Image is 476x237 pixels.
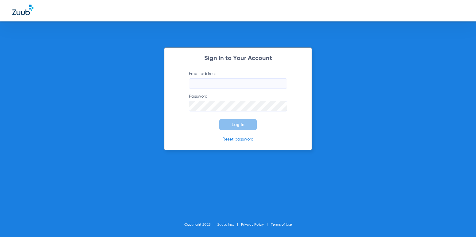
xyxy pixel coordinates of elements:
button: Log In [219,119,257,130]
input: Password [189,101,287,111]
input: Email address [189,78,287,89]
li: Copyright 2025 [184,222,217,228]
img: Zuub Logo [12,5,33,15]
label: Password [189,93,287,111]
a: Terms of Use [271,223,292,227]
a: Privacy Policy [241,223,264,227]
h2: Sign In to Your Account [180,55,296,62]
a: Reset password [222,137,254,141]
label: Email address [189,71,287,89]
span: Log In [232,122,244,127]
li: Zuub, Inc. [217,222,241,228]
